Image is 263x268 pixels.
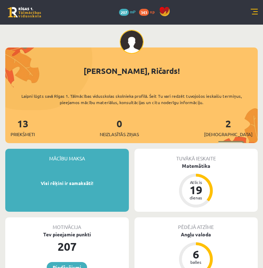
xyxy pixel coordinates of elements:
div: Motivācija [5,217,129,231]
span: xp [150,9,154,14]
div: Tuvākā ieskaite [134,149,258,162]
div: [PERSON_NAME], Ričards! [5,65,258,77]
div: 19 [185,184,206,196]
img: Ričards Munde [120,30,144,54]
span: 207 [119,9,129,16]
a: Rīgas 1. Tālmācības vidusskola [8,7,41,18]
div: 6 [185,249,206,260]
span: [DEMOGRAPHIC_DATA] [204,131,252,138]
div: Pēdējā atzīme [134,217,258,231]
div: Tev pieejamie punkti [5,231,129,238]
a: 0Neizlasītās ziņas [100,117,139,138]
div: Matemātika [134,162,258,170]
div: balles [185,260,206,264]
p: Visi rēķini ir samaksāti! [9,180,125,187]
span: Neizlasītās ziņas [100,131,139,138]
div: dienas [185,196,206,200]
span: Priekšmeti [11,131,35,138]
span: mP [130,9,136,14]
a: 2[DEMOGRAPHIC_DATA] [204,117,252,138]
a: Matemātika Atlicis 19 dienas [134,162,258,209]
a: 343 xp [139,9,158,14]
div: Angļu valoda [134,231,258,238]
div: Mācību maksa [5,149,129,162]
a: 13Priekšmeti [11,117,35,138]
div: Laipni lūgts savā Rīgas 1. Tālmācības vidusskolas skolnieka profilā. Šeit Tu vari redzēt tuvojošo... [5,93,258,106]
span: 343 [139,9,149,16]
div: Atlicis [185,180,206,184]
div: 207 [5,238,129,255]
